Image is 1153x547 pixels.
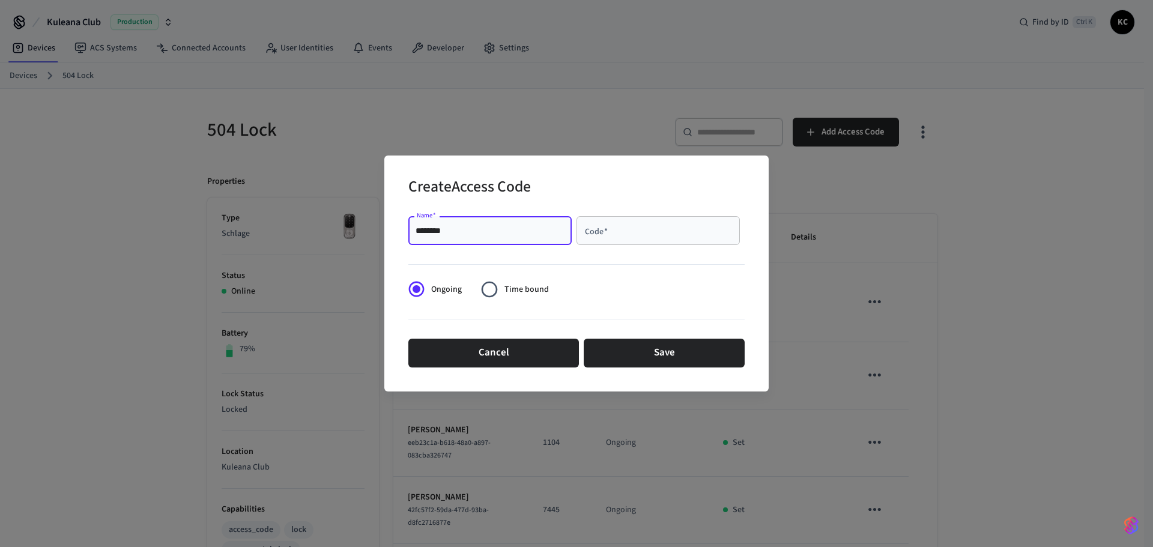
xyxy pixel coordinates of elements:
[408,170,531,207] h2: Create Access Code
[417,211,436,220] label: Name
[504,283,549,296] span: Time bound
[431,283,462,296] span: Ongoing
[584,339,745,367] button: Save
[408,339,579,367] button: Cancel
[1124,516,1139,535] img: SeamLogoGradient.69752ec5.svg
